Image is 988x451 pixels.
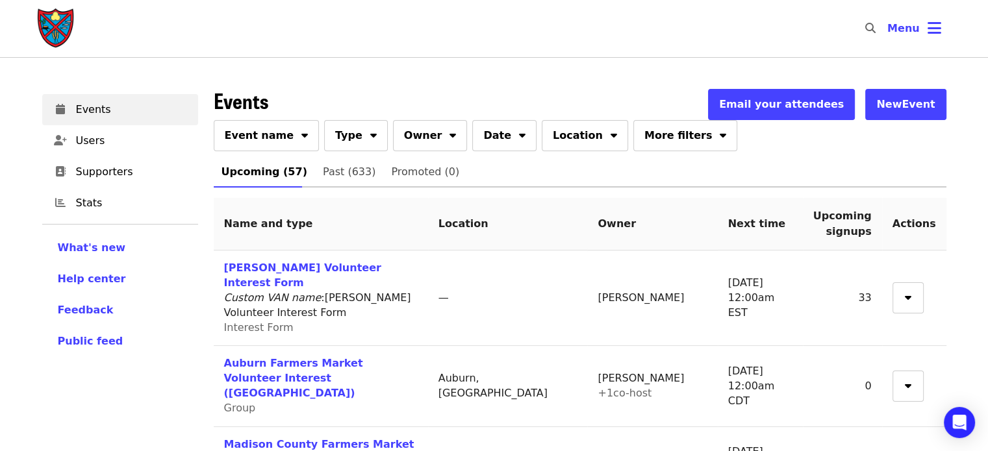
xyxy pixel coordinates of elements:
div: — [438,291,577,306]
td: : [PERSON_NAME] Volunteer Interest Form [214,250,428,346]
span: Location [553,128,603,143]
th: Location [428,198,588,250]
a: Supporters [42,156,198,188]
span: Promoted (0) [391,163,459,181]
span: Owner [404,128,442,143]
span: Interest Form [224,321,294,334]
button: Feedback [58,302,114,318]
i: sort-down icon [905,378,911,390]
td: [DATE] 12:00am EST [718,250,803,346]
span: Users [76,133,188,149]
span: Supporters [76,164,188,180]
i: sort-down icon [450,127,456,140]
a: Stats [42,188,198,219]
th: Actions [882,198,946,250]
i: sort-down icon [301,127,308,140]
button: Owner [393,120,468,151]
i: user-plus icon [54,134,67,147]
span: Stats [76,195,188,211]
span: Group [224,402,256,414]
i: sort-down icon [611,127,617,140]
span: What's new [58,241,126,254]
th: Next time [718,198,803,250]
i: sort-down icon [720,127,726,140]
div: + 1 co-host [598,386,707,401]
a: Events [42,94,198,125]
span: Date [483,128,511,143]
i: bars icon [928,19,941,38]
a: Past (633) [315,156,383,188]
button: Type [324,120,388,151]
button: NewEvent [865,89,946,120]
button: Location [542,120,628,151]
span: Public feed [58,335,123,347]
img: Society of St. Andrew - Home [37,8,76,49]
span: Upcoming (57) [222,163,307,181]
a: Upcoming (57) [214,156,315,188]
span: Help center [58,273,126,285]
span: Upcoming signups [813,210,872,238]
button: Date [472,120,537,151]
i: sort-down icon [905,289,911,302]
i: search icon [865,22,876,34]
a: Auburn Farmers Market Volunteer Interest ([GEOGRAPHIC_DATA]) [224,357,363,399]
button: Event name [214,120,320,151]
button: Email your attendees [708,89,855,120]
span: Type [335,128,362,143]
i: chart-bar icon [55,197,66,209]
a: Help center [58,271,183,287]
a: Public feed [58,334,183,349]
td: [DATE] 12:00am CDT [718,346,803,427]
a: [PERSON_NAME] Volunteer Interest Form [224,262,381,289]
td: [PERSON_NAME] [587,250,717,346]
div: Open Intercom Messenger [944,407,975,438]
td: [PERSON_NAME] [587,346,717,427]
span: Menu [887,22,920,34]
i: address-book icon [55,165,66,178]
th: Name and type [214,198,428,250]
span: Events [76,102,188,117]
a: What's new [58,240,183,256]
input: Search [883,13,894,44]
button: More filters [633,120,737,151]
button: Toggle account menu [877,13,952,44]
span: More filters [644,128,712,143]
i: sort-down icon [370,127,377,140]
th: Owner [587,198,717,250]
i: sort-down icon [519,127,526,140]
a: Promoted (0) [383,156,467,188]
div: Auburn, [GEOGRAPHIC_DATA] [438,371,577,401]
div: 0 [813,379,872,394]
i: calendar icon [56,103,65,116]
span: Event name [225,128,294,143]
span: Events [214,85,268,116]
span: Past (633) [323,163,375,181]
a: Users [42,125,198,156]
div: 33 [813,291,872,306]
i: Custom VAN name [224,291,322,304]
